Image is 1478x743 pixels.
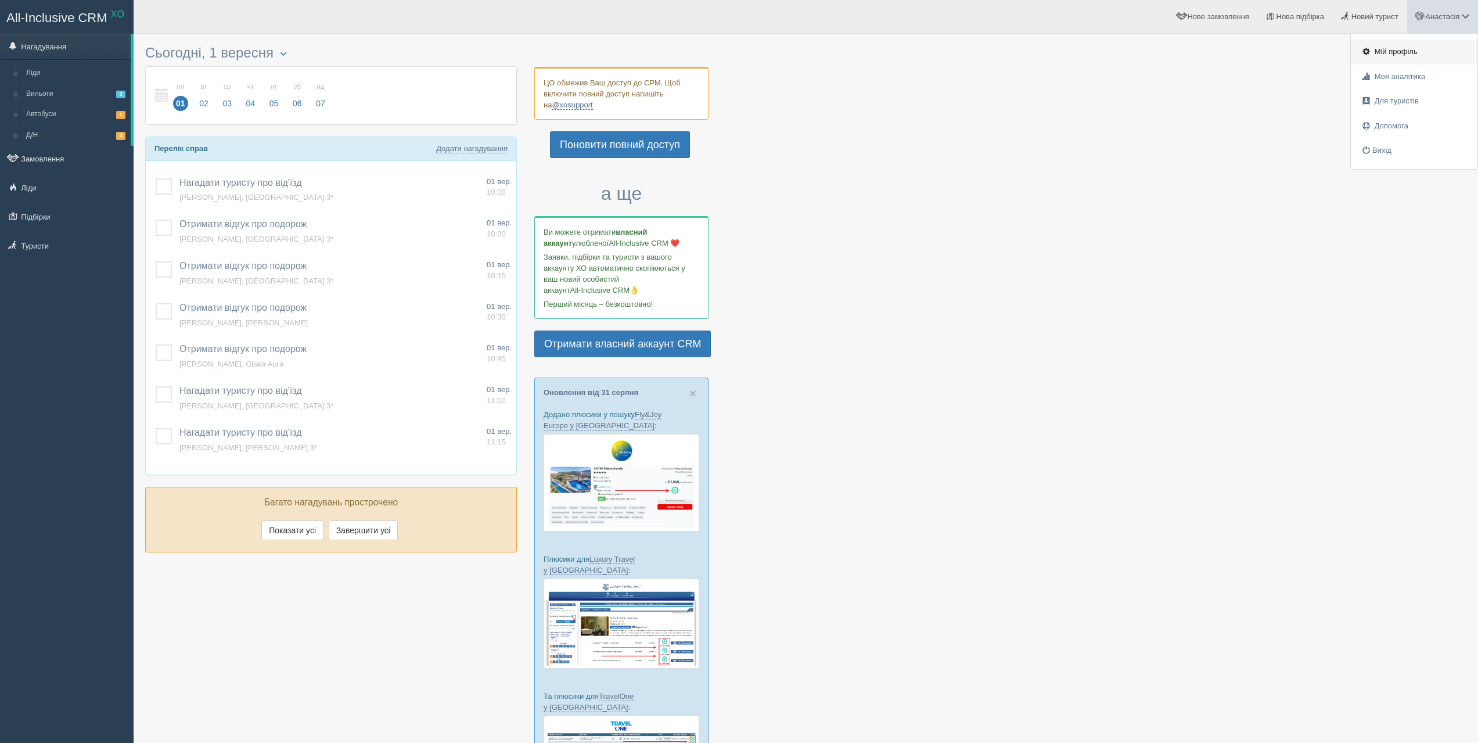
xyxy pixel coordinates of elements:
[179,193,333,202] a: [PERSON_NAME], [GEOGRAPHIC_DATA] 3*
[220,96,235,111] span: 03
[179,428,302,437] a: Нагадати туристу про від'їзд
[1425,12,1459,21] span: Анастасія
[487,385,512,406] a: 01 вер. 11:00
[196,96,211,111] span: 02
[267,82,282,92] small: пт
[179,318,308,327] a: [PERSON_NAME], [PERSON_NAME]
[1,1,133,33] a: All-Inclusive CRM XO
[179,443,317,452] a: [PERSON_NAME], [PERSON_NAME] 3*
[286,76,308,116] a: сб 06
[116,132,125,139] span: 4
[544,252,699,296] p: Заявки, підбірки та туристи з вашого аккаунту ХО автоматично скопіюються у ваш новий особистий ак...
[21,63,131,84] a: Ліди
[544,388,638,397] a: Оновлення від 31 серпня
[544,227,699,249] p: Ви можете отримати улюбленої
[552,100,592,110] a: @xosupport
[544,692,634,712] a: TravelOne у [GEOGRAPHIC_DATA]
[487,218,512,239] a: 01 вер. 10:00
[544,579,699,668] img: luxury-travel-%D0%BF%D0%BE%D0%B4%D0%B1%D0%BE%D1%80%D0%BA%D0%B0-%D1%81%D1%80%D0%BC-%D0%B4%D0%BB%D1...
[1351,114,1477,139] a: Допомога
[544,434,699,532] img: fly-joy-de-proposal-crm-for-travel-agency.png
[544,691,699,713] p: Та плюсики для :
[487,427,512,436] span: 01 вер.
[170,76,192,116] a: пн 01
[179,219,307,229] a: Отримати відгук про подорож
[544,555,635,575] a: Luxury Travel у [GEOGRAPHIC_DATA]
[1351,64,1477,89] a: Моя аналітика
[21,104,131,125] a: Автобуси1
[261,521,323,540] button: Показати усі
[1276,12,1325,21] span: Нова підбірка
[487,426,512,448] a: 01 вер. 11:15
[21,125,131,146] a: Д/Н4
[1375,47,1418,56] span: Мій профіль
[179,277,333,285] a: [PERSON_NAME], [GEOGRAPHIC_DATA] 3*
[313,82,328,92] small: нд
[220,82,235,92] small: ср
[173,96,188,111] span: 01
[487,343,512,364] a: 01 вер. 10:45
[154,496,508,509] p: Багато нагадувань прострочено
[267,96,282,111] span: 05
[179,401,333,410] a: [PERSON_NAME], [GEOGRAPHIC_DATA] 3*
[179,360,283,368] a: [PERSON_NAME], Obala Aura
[436,144,508,153] a: Додати нагадування
[179,344,307,354] a: Отримати відгук про подорож
[179,386,302,396] a: Нагадати туристу про від'їзд
[544,554,699,576] p: Плюсики для :
[487,218,512,227] span: 01 вер.
[1375,96,1419,105] span: Для туристів
[487,260,512,269] span: 01 вер.
[487,385,512,394] span: 01 вер.
[154,144,208,153] b: Перелік справ
[216,76,238,116] a: ср 03
[1351,12,1398,21] span: Новий турист
[487,188,506,196] span: 10:00
[550,131,690,158] a: Поновити повний доступ
[534,184,709,204] h3: а ще
[263,76,285,116] a: пт 05
[544,299,699,310] p: Перший місяць – безкоштовно!
[487,437,506,446] span: 11:15
[1351,40,1477,64] a: Мій профіль
[1351,89,1477,114] a: Для туристів
[6,10,107,25] span: All-Inclusive CRM
[487,177,512,198] a: 01 вер. 10:00
[310,76,329,116] a: нд 07
[544,410,661,430] a: Fly&Joy Europe у [GEOGRAPHIC_DATA]
[1187,12,1249,21] span: Нове замовлення
[145,45,517,60] h3: Сьогодні, 1 вересня
[173,82,188,92] small: пн
[487,271,506,280] span: 10:15
[487,177,512,186] span: 01 вер.
[1351,138,1477,163] a: Вихід
[290,96,305,111] span: 06
[243,96,258,111] span: 04
[609,239,679,247] span: All-Inclusive CRM ❤️
[243,82,258,92] small: чт
[689,386,696,400] span: ×
[179,178,302,188] a: Нагадати туристу про від'їзд
[487,302,512,311] span: 01 вер.
[570,286,639,295] span: All-Inclusive CRM👌
[179,303,307,313] a: Отримати відгук про подорож
[116,91,125,98] span: 3
[116,111,125,119] span: 1
[21,84,131,105] a: Вильоти3
[111,9,124,19] sup: XO
[179,235,333,243] span: [PERSON_NAME], [GEOGRAPHIC_DATA] 3*
[487,396,506,405] span: 11:00
[179,261,307,271] a: Отримати відгук про подорож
